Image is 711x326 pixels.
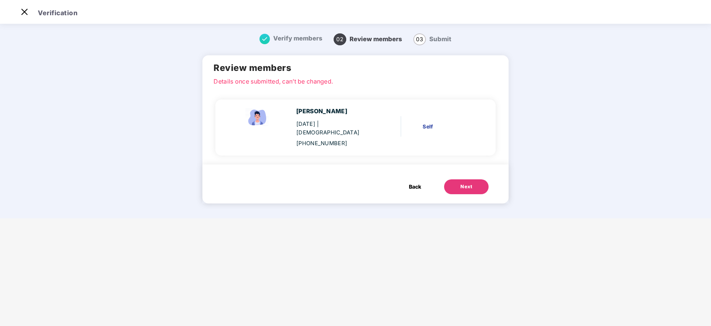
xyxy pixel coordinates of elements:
[334,33,346,45] span: 02
[401,179,429,194] button: Back
[429,35,451,43] span: Submit
[296,139,372,148] div: [PHONE_NUMBER]
[409,183,421,191] span: Back
[350,35,402,43] span: Review members
[413,33,426,45] span: 03
[214,77,497,84] p: Details once submitted, can’t be changed.
[444,179,489,194] button: Next
[243,107,272,128] img: svg+xml;base64,PHN2ZyBpZD0iRW1wbG95ZWVfbWFsZSIgeG1sbnM9Imh0dHA6Ly93d3cudzMub3JnLzIwMDAvc3ZnIiB3aW...
[423,123,473,131] div: Self
[460,183,472,190] div: Next
[273,35,323,42] span: Verify members
[214,61,497,75] h2: Review members
[259,34,270,44] img: svg+xml;base64,PHN2ZyB4bWxucz0iaHR0cDovL3d3dy53My5vcmcvMjAwMC9zdmciIHdpZHRoPSIxNiIgaGVpZ2h0PSIxNi...
[296,107,372,116] div: [PERSON_NAME]
[296,120,372,137] div: [DATE]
